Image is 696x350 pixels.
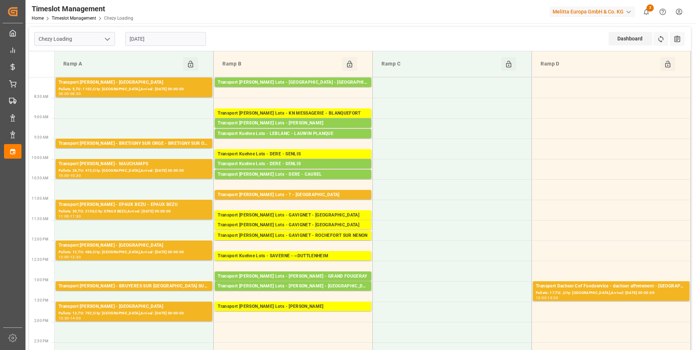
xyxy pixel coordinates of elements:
div: 13:00 [536,296,546,299]
div: Timeslot Management [32,3,133,14]
div: - [69,255,70,259]
div: Transport [PERSON_NAME] - MAUCHAMPS [59,160,209,168]
span: 8:30 AM [34,95,48,99]
div: Transport [PERSON_NAME] Lots - [PERSON_NAME] - [GEOGRAPHIC_DATA] SUR [GEOGRAPHIC_DATA] [218,283,368,290]
a: Timeslot Management [52,16,96,21]
div: Pallets: 4,TU: 128,City: [GEOGRAPHIC_DATA],Arrival: [DATE] 00:00:00 [218,127,368,133]
div: Pallets: 26,TU: 473,City: [GEOGRAPHIC_DATA],Arrival: [DATE] 00:00:00 [59,168,209,174]
div: Transport [PERSON_NAME] Lots - GAVIGNET - ROCHEFORT SUR NENON [218,232,368,239]
div: Pallets: 1,TU: 922,City: [GEOGRAPHIC_DATA],Arrival: [DATE] 00:00:00 [218,158,368,164]
span: 10:30 AM [32,176,48,180]
div: Transport [PERSON_NAME] - BRETIGNY SUR ORGE - BRETIGNY SUR ORGE [59,140,209,147]
div: Transport [PERSON_NAME] Lots - [GEOGRAPHIC_DATA] - [GEOGRAPHIC_DATA] [218,79,368,86]
div: Pallets: ,TU: 232,City: [GEOGRAPHIC_DATA],Arrival: [DATE] 00:00:00 [218,117,368,123]
div: Transport [PERSON_NAME] Lots - [PERSON_NAME] [218,303,368,310]
div: Pallets: ,TU: 267,City: [GEOGRAPHIC_DATA],Arrival: [DATE] 00:00:00 [59,290,209,296]
input: DD-MM-YYYY [125,32,206,46]
div: - [69,174,70,177]
div: Transport Kuehne Lots - SAVERNE - ~DUTTLENHEIM [218,252,368,260]
div: Pallets: 12,TU: 486,City: [GEOGRAPHIC_DATA],Arrival: [DATE] 00:00:00 [59,249,209,255]
button: show 3 new notifications [638,4,655,20]
div: Ramp D [538,57,660,71]
div: 10:30 [70,174,81,177]
button: Help Center [655,4,671,20]
div: Pallets: 1,TU: 352,City: [GEOGRAPHIC_DATA],Arrival: [DATE] 00:00:00 [218,86,368,92]
div: Ramp C [379,57,501,71]
div: Pallets: 30,TU: 2158,City: EPAUX BEZU,Arrival: [DATE] 00:00:00 [59,208,209,215]
span: 2:30 PM [34,339,48,343]
div: Transport [PERSON_NAME] - [GEOGRAPHIC_DATA] [59,303,209,310]
span: 12:30 PM [32,258,48,262]
span: 10:00 AM [32,156,48,160]
div: Transport [PERSON_NAME] Lots - ? - [GEOGRAPHIC_DATA] [218,191,368,199]
div: Pallets: 2,TU: 6,City: [GEOGRAPHIC_DATA],Arrival: [DATE] 00:00:00 [218,280,368,286]
div: 11:30 [70,215,81,218]
div: Pallets: ,TU: 482,City: [GEOGRAPHIC_DATA],Arrival: [DATE] 00:00:00 [218,168,368,174]
div: Pallets: 2,TU: ,City: [GEOGRAPHIC_DATA],Arrival: [DATE] 00:00:00 [59,147,209,154]
div: Transport Kuehne Lots - LEBLANC - LAUWIN PLANQUE [218,130,368,138]
div: Dashboard [609,32,652,45]
div: Transport [PERSON_NAME] - [GEOGRAPHIC_DATA] [59,79,209,86]
div: Transport [PERSON_NAME] Lots - DERE - CAUREL [218,171,368,178]
span: 11:30 AM [32,217,48,221]
div: 08:30 [70,92,81,95]
div: Pallets: 1,TU: 74,City: ~[GEOGRAPHIC_DATA],Arrival: [DATE] 00:00:00 [218,260,368,266]
div: - [69,317,70,320]
div: - [69,92,70,95]
div: Transport [PERSON_NAME] - EPAUX BEZU - EPAUX BEZU [59,201,209,208]
div: - [546,296,547,299]
input: Type to search/select [34,32,115,46]
div: Transport [PERSON_NAME] Lots - GAVIGNET - [GEOGRAPHIC_DATA] [218,222,368,229]
button: Melitta Europa GmbH & Co. KG [550,5,638,19]
div: Pallets: 1,TU: ,City: CARQUEFOU,Arrival: [DATE] 00:00:00 [218,310,368,317]
div: Pallets: 1,TU: 54,City: [GEOGRAPHIC_DATA],Arrival: [DATE] 00:00:00 [218,219,368,225]
div: Pallets: ,TU: 101,City: LAUWIN PLANQUE,Arrival: [DATE] 00:00:00 [218,138,368,144]
div: 08:00 [59,92,69,95]
div: Pallets: 1,TU: 112,City: ROCHEFORT SUR NENON,Arrival: [DATE] 00:00:00 [218,239,368,246]
span: 2:00 PM [34,319,48,323]
span: 12:00 PM [32,237,48,241]
div: Transport [PERSON_NAME] Lots - [PERSON_NAME] [218,120,368,127]
div: Pallets: 9,TU: 384,City: [GEOGRAPHIC_DATA],Arrival: [DATE] 00:00:00 [218,229,368,235]
div: 12:30 [70,255,81,259]
div: Pallets: 5,TU: 1102,City: [GEOGRAPHIC_DATA],Arrival: [DATE] 00:00:00 [59,86,209,92]
div: 13:30 [59,317,69,320]
span: 1:30 PM [34,298,48,302]
span: 9:00 AM [34,115,48,119]
div: Transport Dachser Cof Foodservice - dachser affretement - [GEOGRAPHIC_DATA] [536,283,687,290]
div: Transport [PERSON_NAME] - BRUYERES SUR [GEOGRAPHIC_DATA] SUR [GEOGRAPHIC_DATA] [59,283,209,290]
span: 11:00 AM [32,196,48,200]
div: 10:00 [59,174,69,177]
div: 11:00 [59,215,69,218]
div: Transport Kuehne Lots - DERE - SENLIS [218,160,368,168]
span: 1:00 PM [34,278,48,282]
div: 14:00 [70,317,81,320]
a: Home [32,16,44,21]
div: Pallets: 1,TU: 5,City: [GEOGRAPHIC_DATA],Arrival: [DATE] 00:00:00 [218,290,368,296]
div: Transport [PERSON_NAME] - [GEOGRAPHIC_DATA] [59,242,209,249]
div: Ramp B [220,57,342,71]
div: Transport [PERSON_NAME] Lots - [PERSON_NAME] - GRAND FOUGERAY [218,273,368,280]
div: Transport [PERSON_NAME] Lots - KN MESSAGERIE - BLANQUEFORT [218,110,368,117]
div: Pallets: 13,TU: 792,City: [GEOGRAPHIC_DATA],Arrival: [DATE] 00:00:00 [59,310,209,317]
div: Pallets: 21,TU: 1140,City: MAUCHAMPS,Arrival: [DATE] 00:00:00 [218,199,368,205]
div: Pallets: 17,TU: ,City: [GEOGRAPHIC_DATA],Arrival: [DATE] 00:00:00 [536,290,687,296]
div: 13:30 [547,296,558,299]
div: Transport Kuehne Lots - DERE - SENLIS [218,151,368,158]
span: 3 [646,4,654,12]
div: Pallets: 5,TU: 40,City: [GEOGRAPHIC_DATA],Arrival: [DATE] 00:00:00 [218,178,368,184]
div: Melitta Europa GmbH & Co. KG [550,7,635,17]
span: 9:30 AM [34,135,48,139]
div: - [69,215,70,218]
button: open menu [102,33,112,45]
div: 12:00 [59,255,69,259]
div: Transport [PERSON_NAME] Lots - GAVIGNET - [GEOGRAPHIC_DATA] [218,212,368,219]
div: Ramp A [60,57,183,71]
